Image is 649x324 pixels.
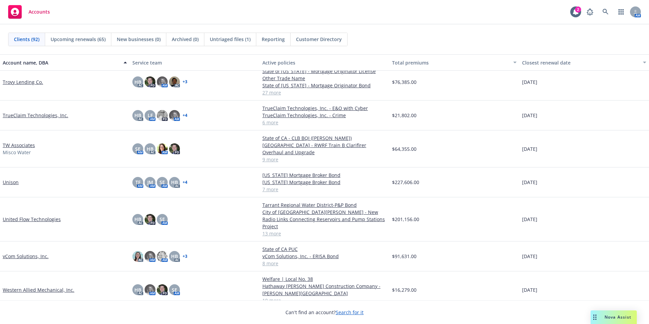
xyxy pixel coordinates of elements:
span: HB [134,216,141,223]
div: Drag to move [591,310,599,324]
a: Report a Bug [583,5,597,19]
a: 10 more [262,297,387,304]
a: TrueClaim Technologies, Inc. - E&O with Cyber [262,105,387,112]
span: HB [134,286,141,293]
span: [DATE] [522,112,537,119]
span: [DATE] [522,253,537,260]
span: [DATE] [522,78,537,86]
img: photo [132,251,143,262]
span: Reporting [262,36,285,43]
span: [DATE] [522,216,537,223]
span: SE [135,145,141,152]
span: SE [160,216,165,223]
div: Service team [132,59,257,66]
span: HB [134,78,141,86]
a: Search for it [336,309,364,316]
button: Total premiums [389,54,519,71]
span: HB [134,112,141,119]
span: $201,156.00 [392,216,419,223]
span: Archived (0) [172,36,199,43]
img: photo [157,143,168,154]
span: HB [171,253,178,260]
a: 13 more [262,230,387,237]
span: SE [160,179,165,186]
a: [GEOGRAPHIC_DATA] - RWRF Train B Clarifirer Overhaul and Upgrade [262,142,387,156]
a: City of [GEOGRAPHIC_DATA][PERSON_NAME] - New Radio Links Connecting Reservoirs and Pump Stations ... [262,209,387,230]
span: [DATE] [522,145,537,152]
a: United Flow Technologies [3,216,61,223]
a: TW Associates [3,142,35,149]
span: TF [135,179,141,186]
div: Active policies [262,59,387,66]
img: photo [157,284,168,295]
img: photo [145,76,155,87]
span: [DATE] [522,179,537,186]
div: Account name, DBA [3,59,119,66]
span: LF [148,112,153,119]
a: Switch app [614,5,628,19]
span: HB [171,179,178,186]
a: Hathaway [PERSON_NAME] Construction Company - [PERSON_NAME][GEOGRAPHIC_DATA] [262,283,387,297]
span: $64,355.00 [392,145,416,152]
div: 2 [575,6,581,13]
a: 6 more [262,119,387,126]
span: Upcoming renewals (65) [51,36,106,43]
a: Accounts [5,2,53,21]
img: photo [157,110,168,121]
a: vCom Solutions, Inc. [3,253,49,260]
a: + 4 [183,113,187,118]
img: photo [157,251,168,262]
button: Service team [130,54,259,71]
img: photo [169,110,180,121]
span: Clients (92) [14,36,39,43]
img: photo [145,284,155,295]
span: Accounts [29,9,50,15]
span: $76,385.00 [392,78,416,86]
a: Trovy Lending Co. [3,78,43,86]
a: Welfare | Local No. 38 [262,275,387,283]
a: State of [US_STATE] - Mortgage Originator Bond [262,82,387,89]
a: vCom Solutions, Inc. - ERISA Bond [262,253,387,260]
span: Untriaged files (1) [210,36,251,43]
div: Closest renewal date [522,59,639,66]
a: + 3 [183,254,187,258]
a: State of [US_STATE] - Mortgage Originator License Other Trade Name [262,68,387,82]
span: Misco Water [3,149,31,156]
a: Search [599,5,612,19]
span: $21,802.00 [392,112,416,119]
span: Nova Assist [605,314,631,320]
a: 7 more [262,186,387,193]
button: Active policies [260,54,389,71]
a: Unison [3,179,19,186]
img: photo [145,214,155,225]
span: $91,631.00 [392,253,416,260]
a: State of CA PUC [262,246,387,253]
img: photo [169,143,180,154]
a: TrueClaim Technologies, Inc. - Crime [262,112,387,119]
span: Can't find an account? [285,309,364,316]
span: [DATE] [522,286,537,293]
a: 27 more [262,89,387,96]
a: 8 more [262,260,387,267]
span: SE [172,286,177,293]
a: [US_STATE] Mortgage Broker Bond [262,179,387,186]
img: photo [169,76,180,87]
div: Total premiums [392,59,509,66]
button: Closest renewal date [519,54,649,71]
a: + 3 [183,80,187,84]
span: New businesses (0) [117,36,161,43]
a: + 4 [183,180,187,184]
a: Western Allied Mechanical, Inc. [3,286,74,293]
a: TrueClaim Technologies, Inc. [3,112,68,119]
span: HB [147,145,153,152]
a: [US_STATE] Mortgage Broker Bond [262,172,387,179]
span: $227,606.00 [392,179,419,186]
a: State of CA - CLB BQI ([PERSON_NAME]) [262,134,387,142]
span: Customer Directory [296,36,342,43]
button: Nova Assist [591,310,637,324]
